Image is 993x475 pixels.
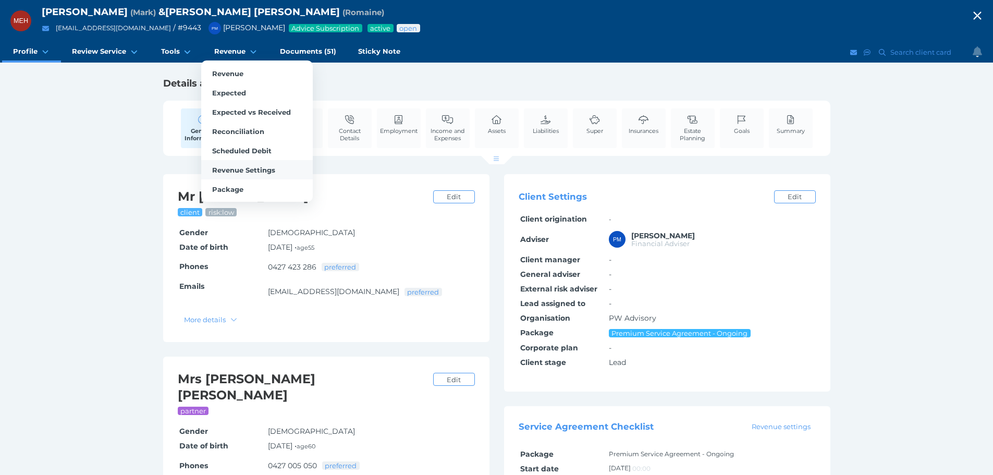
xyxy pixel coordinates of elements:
[179,242,228,252] span: Date of birth
[731,108,752,140] a: Goals
[42,6,128,18] span: [PERSON_NAME]
[783,192,806,201] span: Edit
[609,270,611,279] span: -
[212,185,243,193] span: Package
[280,47,336,56] span: Documents (51)
[209,22,221,34] div: Peter McDonald
[607,212,816,227] td: -
[442,375,465,384] span: Edit
[584,108,606,140] a: Super
[488,127,506,135] span: Assets
[399,24,418,32] span: Advice status: Review not yet booked in
[179,427,208,436] span: Gender
[268,242,314,252] span: [DATE] •
[201,160,313,179] a: Revenue Settings
[212,26,218,31] span: PM
[39,22,52,35] button: Email
[607,447,816,461] td: Premium Service Agreement - Ongoing
[533,127,559,135] span: Liabilities
[212,127,264,136] span: Reconciliation
[56,24,171,32] a: [EMAIL_ADDRESS][DOMAIN_NAME]
[530,108,561,140] a: Liabilities
[631,231,695,240] span: Peter McDonald
[358,47,400,56] span: Sticky Note
[179,262,208,271] span: Phones
[626,108,661,140] a: Insurances
[671,108,715,148] a: Estate Planning
[201,121,313,141] a: Reconciliation
[673,127,712,142] span: Estate Planning
[520,313,570,323] span: Organisation
[163,77,830,90] h1: Details and Management
[268,441,315,450] span: [DATE] •
[520,214,587,224] span: Client origination
[201,102,313,121] a: Expected vs Received
[268,427,355,436] span: [DEMOGRAPHIC_DATA]
[849,46,859,59] button: Email
[201,64,313,83] a: Revenue
[212,166,275,174] span: Revenue Settings
[613,236,621,242] span: PM
[161,47,180,56] span: Tools
[212,69,243,78] span: Revenue
[611,329,749,337] span: Premium Service Agreement - Ongoing
[268,287,399,296] a: [EMAIL_ADDRESS][DOMAIN_NAME]
[520,343,578,352] span: Corporate plan
[10,10,31,31] div: Mark Edward Hogan
[774,108,807,140] a: Summary
[520,270,580,279] span: General adviser
[179,313,242,326] button: More details
[328,108,372,148] a: Contact Details
[380,127,418,135] span: Employment
[203,23,285,32] span: [PERSON_NAME]
[426,108,470,148] a: Income and Expenses
[158,6,340,18] span: & [PERSON_NAME] [PERSON_NAME]
[178,189,428,205] h2: Mr [PERSON_NAME]
[181,108,225,148] a: General Information
[72,47,126,56] span: Review Service
[520,235,549,244] span: Adviser
[2,42,61,63] a: Profile
[774,190,816,203] a: Edit
[520,464,559,473] span: Start date
[428,127,467,142] span: Income and Expenses
[268,461,317,470] a: 0427 005 050
[208,208,235,216] span: risk: low
[777,127,805,135] span: Summary
[485,108,508,140] a: Assets
[212,108,291,116] span: Expected vs Received
[180,407,207,415] span: partner
[433,190,475,203] a: Edit
[212,147,272,155] span: Scheduled Debit
[324,263,357,271] span: preferred
[609,284,611,294] span: -
[201,141,313,160] a: Scheduled Debit
[520,299,585,308] span: Lead assigned to
[377,108,420,140] a: Employment
[203,42,269,63] a: Revenue
[173,23,201,32] span: / # 9443
[370,24,391,32] span: Service package status: Active service agreement in place
[609,231,626,248] div: Peter McDonald
[520,449,554,459] span: Package
[629,127,658,135] span: Insurances
[178,371,428,404] h2: Mrs [PERSON_NAME] [PERSON_NAME]
[179,228,208,237] span: Gender
[519,422,654,432] span: Service Agreement Checklist
[862,46,873,59] button: SMS
[888,48,956,56] span: Search client card
[520,255,580,264] span: Client manager
[609,358,626,367] span: Lead
[330,127,369,142] span: Contact Details
[180,208,201,216] span: client
[747,422,815,431] span: Revenue settings
[746,421,815,432] a: Revenue settings
[519,192,587,202] span: Client Settings
[632,465,651,472] span: 00:00
[609,299,611,308] span: -
[734,127,750,135] span: Goals
[609,343,611,352] span: -
[407,288,440,296] span: preferred
[520,284,597,294] span: External risk adviser
[212,89,246,97] span: Expected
